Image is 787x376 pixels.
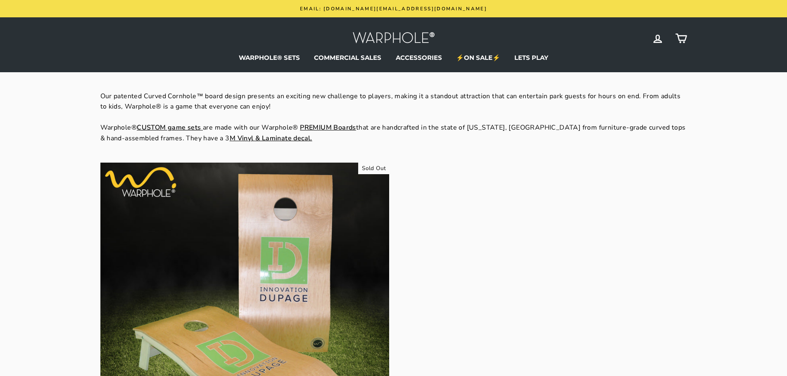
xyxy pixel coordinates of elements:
strong: PREMIUM Boards [300,123,356,132]
a: ACCESSORIES [390,52,448,64]
p: Warphole® are made with our Warphole that are handcrafted in the state of [US_STATE], [GEOGRAPHIC... [100,123,687,144]
a: COMMERCIAL SALES [308,52,388,64]
ul: Primary [100,52,687,64]
p: Our patented Curved Cornhole™ board design presents an exciting new challenge to players, making ... [100,91,687,112]
a: LETS PLAY [508,52,554,64]
a: Email: [DOMAIN_NAME][EMAIL_ADDRESS][DOMAIN_NAME] [102,4,685,13]
div: Sold Out [358,163,389,174]
strong: CUSTOM game sets [137,123,201,132]
span: ® [292,123,298,132]
strong: M Vinyl & Laminate decal. [230,134,312,143]
a: ⚡ON SALE⚡ [450,52,506,64]
span: Email: [DOMAIN_NAME][EMAIL_ADDRESS][DOMAIN_NAME] [300,5,487,12]
img: Warphole [352,30,435,47]
a: WARPHOLE® SETS [233,52,306,64]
